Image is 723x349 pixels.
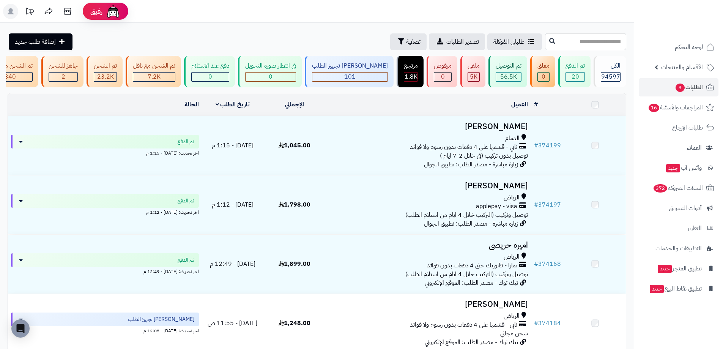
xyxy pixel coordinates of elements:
span: تم الدفع [178,197,194,205]
span: 3 [676,84,685,92]
span: # [534,319,538,328]
a: مرفوض 0 [425,56,459,87]
a: المراجعات والأسئلة16 [639,98,718,117]
span: تمارا - فاتورتك حتى 4 دفعات بدون فوائد [427,261,517,270]
span: 1,798.00 [279,200,310,209]
a: الكل94597 [592,56,628,87]
span: 1,248.00 [279,319,310,328]
div: دفع عند الاستلام [191,62,229,70]
a: جاهز للشحن 2 [40,56,85,87]
span: [DATE] - 12:49 م [210,259,255,268]
div: 7223 [133,73,175,81]
div: الكل [601,62,621,70]
a: تطبيق المتجرجديد [639,259,718,278]
a: الحالة [184,100,199,109]
a: السلات المتروكة372 [639,179,718,197]
a: #374184 [534,319,561,328]
a: [PERSON_NAME] تجهيز الطلب 101 [303,56,395,87]
div: تم الشحن [94,62,117,70]
span: 56.5K [500,72,517,81]
span: وآتس آب [665,163,702,173]
span: تصفية [406,37,421,46]
span: الأقسام والمنتجات [661,62,703,73]
a: العملاء [639,139,718,157]
span: التطبيقات والخدمات [655,243,702,254]
span: # [534,200,538,209]
span: 1.8K [405,72,417,81]
span: زيارة مباشرة - مصدر الطلب: تطبيق الجوال [424,219,518,228]
span: 1,045.00 [279,141,310,150]
span: 2 [61,72,65,81]
span: 23.2K [97,72,114,81]
span: 16 [649,104,659,112]
a: لوحة التحكم [639,38,718,56]
span: [PERSON_NAME] تجهيز الطلب [128,316,194,323]
div: Open Intercom Messenger [11,319,30,338]
span: 5K [470,72,477,81]
span: تيك توك - مصدر الطلب: الموقع الإلكتروني [425,338,518,347]
span: الرياض [504,253,520,261]
span: شحن مجاني [500,329,528,338]
div: 0 [246,73,296,81]
span: [DATE] - 11:55 ص [208,319,257,328]
div: مرتجع [404,62,418,70]
span: توصيل بدون تركيب (في خلال 2-7 ايام ) [440,151,528,160]
div: تم التوصيل [496,62,521,70]
span: [DATE] - 1:12 م [212,200,254,209]
div: جاهز للشحن [49,62,78,70]
span: الطلبات [675,82,703,93]
a: تم الشحن مع ناقل 7.2K [124,56,183,87]
div: 1807 [404,73,417,81]
span: العملاء [687,142,702,153]
span: إضافة طلب جديد [15,37,56,46]
div: ملغي [468,62,480,70]
span: # [534,141,538,150]
span: لوحة التحكم [675,42,703,52]
span: تيك توك - مصدر الطلب: الموقع الإلكتروني [425,278,518,287]
a: طلبات الإرجاع [639,118,718,137]
div: مرفوض [434,62,452,70]
a: مرتجع 1.8K [395,56,425,87]
a: في انتظار صورة التحويل 0 [236,56,303,87]
h3: [PERSON_NAME] [328,300,528,309]
span: الدمام [505,134,520,143]
a: تحديثات المنصة [20,4,39,21]
div: 0 [434,73,451,81]
span: 372 [654,184,667,193]
a: #374199 [534,141,561,150]
div: 4966 [468,73,479,81]
a: طلباتي المُوكلة [487,33,542,50]
a: التقارير [639,219,718,237]
span: أدوات التسويق [669,203,702,213]
div: 20 [566,73,584,81]
div: 23213 [94,73,117,81]
span: [DATE] - 1:15 م [212,141,254,150]
div: اخر تحديث: [DATE] - 1:15 م [11,148,199,156]
div: اخر تحديث: [DATE] - 12:49 م [11,267,199,275]
div: تم الدفع [565,62,585,70]
span: جديد [658,265,672,273]
a: تم الشحن 23.2K [85,56,124,87]
span: طلبات الإرجاع [672,122,703,133]
span: # [534,259,538,268]
span: توصيل وتركيب (التركيب خلال 4 ايام من استلام الطلب) [405,270,528,279]
a: #374197 [534,200,561,209]
span: تطبيق المتجر [657,263,702,274]
span: 0 [269,72,273,81]
span: 0 [441,72,445,81]
a: # [534,100,538,109]
div: تم الشحن مع ناقل [133,62,175,70]
span: توصيل وتركيب (التركيب خلال 4 ايام من استلام الطلب) [405,210,528,220]
a: تطبيق نقاط البيعجديد [639,280,718,298]
a: الطلبات3 [639,78,718,96]
a: تاريخ الطلب [216,100,250,109]
a: معلق 0 [529,56,557,87]
span: المراجعات والأسئلة [648,102,703,113]
span: تصدير الطلبات [446,37,479,46]
span: تابي - قسّمها على 4 دفعات بدون رسوم ولا فوائد [410,143,517,152]
div: في انتظار صورة التحويل [245,62,296,70]
span: applepay - visa [476,202,517,211]
span: التقارير [687,223,702,234]
span: 0 [542,72,545,81]
span: جديد [650,285,664,293]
